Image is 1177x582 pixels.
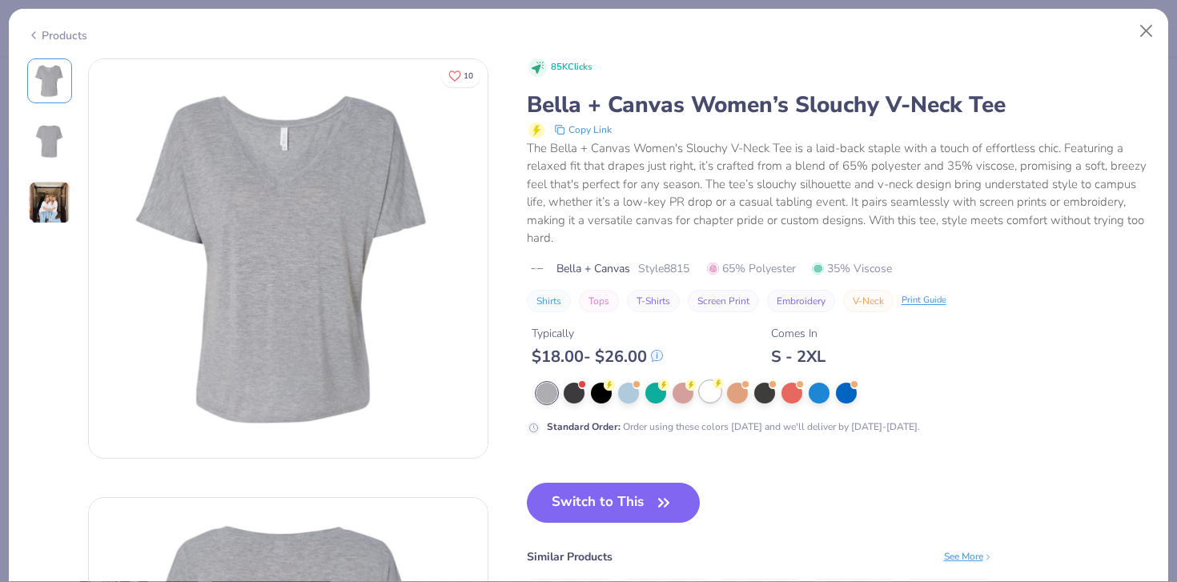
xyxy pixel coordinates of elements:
strong: Standard Order : [547,420,621,433]
div: S - 2XL [771,347,826,367]
div: $ 18.00 - $ 26.00 [532,347,663,367]
div: Comes In [771,325,826,342]
button: Switch to This [527,483,701,523]
div: The Bella + Canvas Women's Slouchy V-Neck Tee is a laid-back staple with a touch of effortless ch... [527,139,1151,247]
button: Embroidery [767,290,835,312]
div: Order using these colors [DATE] and we'll deliver by [DATE]-[DATE]. [547,419,920,434]
div: See More [944,549,993,564]
div: Typically [532,325,663,342]
button: Like [441,64,480,87]
img: Back [30,122,69,161]
img: Front [30,62,69,100]
button: T-Shirts [627,290,680,312]
span: 65% Polyester [707,260,796,277]
button: Screen Print [688,290,759,312]
span: Bella + Canvas [556,260,630,277]
button: Tops [579,290,619,312]
img: Front [89,59,488,458]
img: User generated content [28,181,71,224]
div: Products [27,27,87,44]
span: 10 [464,72,473,80]
button: V-Neck [843,290,894,312]
button: copy to clipboard [549,120,617,139]
div: Similar Products [527,548,613,565]
div: Print Guide [902,294,946,307]
img: brand logo [527,263,548,275]
button: Shirts [527,290,571,312]
span: 35% Viscose [812,260,892,277]
div: Bella + Canvas Women’s Slouchy V-Neck Tee [527,90,1151,120]
span: Style 8815 [638,260,689,277]
span: 85K Clicks [551,61,592,74]
button: Close [1131,16,1162,46]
